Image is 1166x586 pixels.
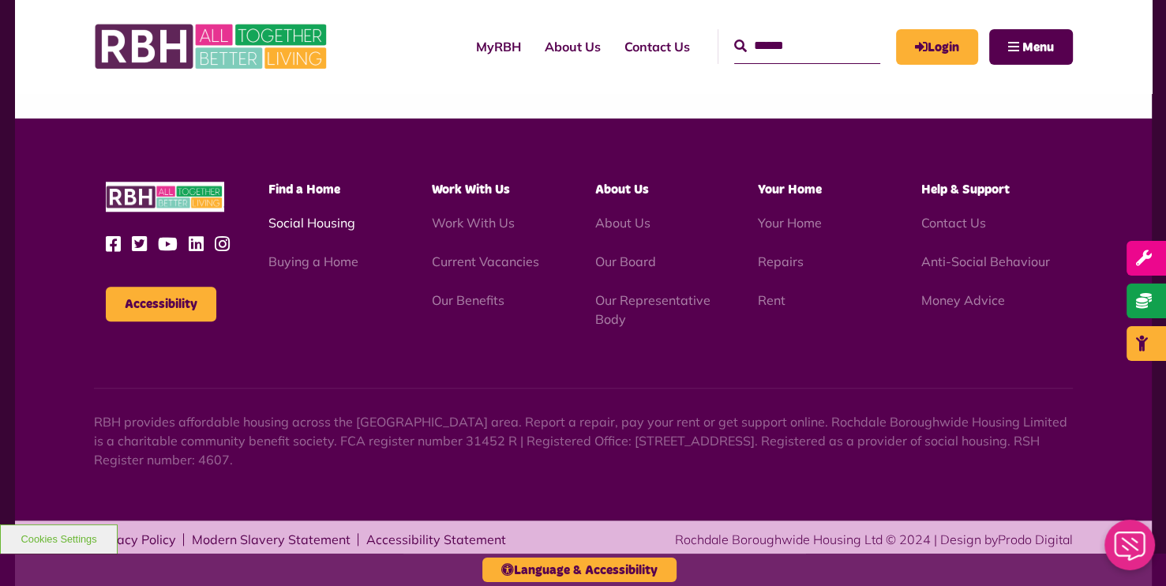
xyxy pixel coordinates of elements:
button: Accessibility [106,287,216,321]
a: Rent [758,292,785,308]
input: Search [734,29,880,63]
a: About Us [533,25,613,68]
span: About Us [594,183,648,196]
p: RBH provides affordable housing across the [GEOGRAPHIC_DATA] area. Report a repair, pay your rent... [94,412,1073,469]
a: Our Representative Body [594,292,710,327]
a: Current Vacancies [432,254,539,269]
a: Repairs [758,254,804,269]
a: Contact Us [613,25,702,68]
a: MyRBH [464,25,533,68]
a: Your Home [758,215,822,231]
div: Rochdale Boroughwide Housing Ltd © 2024 | Design by [675,530,1073,549]
span: Help & Support [921,183,1010,196]
a: Contact Us [921,215,986,231]
span: Your Home [758,183,822,196]
span: Find a Home [268,183,340,196]
a: Prodo Digital - open in a new tab [998,532,1073,547]
a: Work With Us [432,215,515,231]
span: Menu [1022,41,1054,54]
a: Social Housing - open in a new tab [268,215,355,231]
iframe: Netcall Web Assistant for live chat [1095,515,1166,586]
button: Language & Accessibility [482,558,677,582]
a: Accessibility Statement [366,533,506,546]
a: Our Board [594,254,655,269]
a: Our Benefits [432,292,504,308]
a: About Us [594,215,650,231]
a: Buying a Home [268,254,358,269]
button: Navigation [989,29,1073,65]
img: RBH [106,182,224,212]
a: Modern Slavery Statement - open in a new tab [192,533,351,546]
a: Anti-Social Behaviour [921,254,1050,269]
span: Work With Us [432,183,510,196]
img: RBH [94,16,331,77]
a: MyRBH [896,29,978,65]
a: Privacy Policy [94,533,176,546]
a: Money Advice [921,292,1005,308]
